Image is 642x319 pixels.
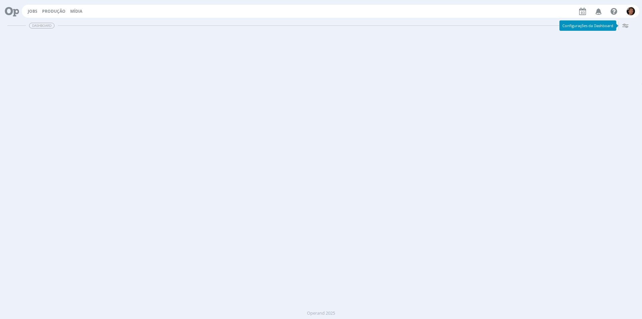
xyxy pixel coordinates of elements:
[68,9,84,14] button: Mídia
[42,8,66,14] a: Produção
[26,9,39,14] button: Jobs
[626,5,635,17] button: P
[70,8,82,14] a: Mídia
[28,8,37,14] a: Jobs
[559,20,616,31] div: Configurações da Dashboard
[627,7,635,15] img: P
[29,23,55,28] span: Dashboard
[40,9,68,14] button: Produção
